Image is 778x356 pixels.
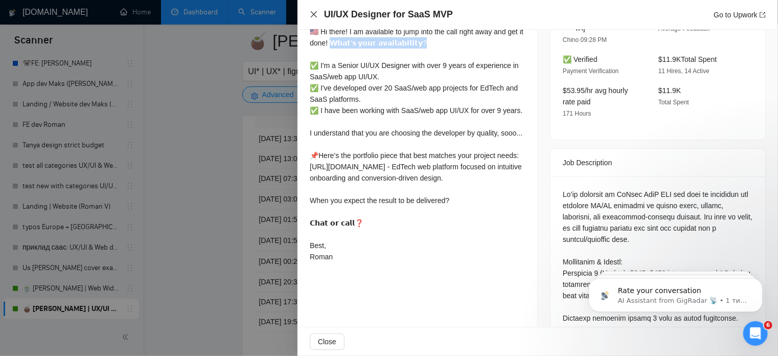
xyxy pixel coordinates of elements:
[318,336,336,347] span: Close
[764,321,772,329] span: 6
[658,68,710,75] span: 11 Hires, 14 Active
[563,149,753,176] div: Job Description
[310,10,318,18] span: close
[563,55,598,63] span: ✅ Verified
[563,110,591,117] span: 171 Hours
[310,26,525,262] div: 🇺🇸 Hi there! I am available to jump into the call right away and get it done! 𝗪𝗵𝗮𝘁'𝘀 𝘆𝗼𝘂𝗿 𝗮𝘃𝗮𝗶𝗹𝗮𝗯...
[658,55,717,63] span: $11.9K Total Spent
[760,12,766,18] span: export
[574,257,778,328] iframe: Intercom notifications повідомлення
[743,321,768,346] iframe: Intercom live chat
[310,333,345,350] button: Close
[563,86,628,106] span: $53.95/hr avg hourly rate paid
[563,68,619,75] span: Payment Verification
[310,10,318,19] button: Close
[324,8,453,21] h4: UI/UX Designer for SaaS MVP
[658,86,681,95] span: $11.9K
[563,36,607,43] span: Chino 09:28 PM
[658,99,689,106] span: Total Spent
[714,11,766,19] a: Go to Upworkexport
